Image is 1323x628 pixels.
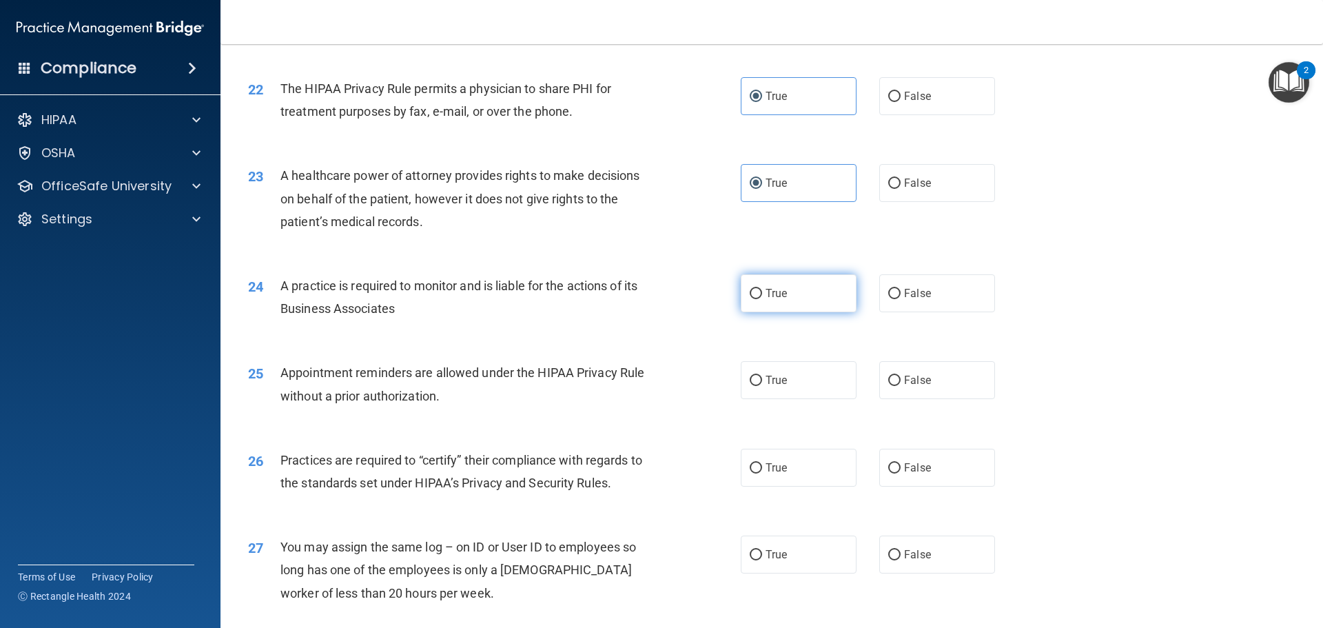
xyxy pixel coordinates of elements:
[904,287,931,300] span: False
[888,463,901,474] input: False
[280,453,642,490] span: Practices are required to “certify” their compliance with regards to the standards set under HIPA...
[280,365,644,403] span: Appointment reminders are allowed under the HIPAA Privacy Rule without a prior authorization.
[248,540,263,556] span: 27
[41,211,92,227] p: Settings
[248,278,263,295] span: 24
[280,81,611,119] span: The HIPAA Privacy Rule permits a physician to share PHI for treatment purposes by fax, e-mail, or...
[17,14,204,42] img: PMB logo
[766,374,787,387] span: True
[1269,62,1309,103] button: Open Resource Center, 2 new notifications
[41,112,76,128] p: HIPAA
[888,92,901,102] input: False
[280,278,637,316] span: A practice is required to monitor and is liable for the actions of its Business Associates
[750,179,762,189] input: True
[17,178,201,194] a: OfficeSafe University
[904,90,931,103] span: False
[888,289,901,299] input: False
[41,59,136,78] h4: Compliance
[750,463,762,474] input: True
[248,453,263,469] span: 26
[248,81,263,98] span: 22
[766,287,787,300] span: True
[888,376,901,386] input: False
[904,374,931,387] span: False
[280,168,639,228] span: A healthcare power of attorney provides rights to make decisions on behalf of the patient, howeve...
[766,548,787,561] span: True
[248,168,263,185] span: 23
[18,589,131,603] span: Ⓒ Rectangle Health 2024
[750,376,762,386] input: True
[888,550,901,560] input: False
[1304,70,1309,88] div: 2
[41,145,76,161] p: OSHA
[750,92,762,102] input: True
[888,179,901,189] input: False
[766,176,787,190] span: True
[17,112,201,128] a: HIPAA
[41,178,172,194] p: OfficeSafe University
[17,211,201,227] a: Settings
[18,570,75,584] a: Terms of Use
[766,461,787,474] span: True
[766,90,787,103] span: True
[92,570,154,584] a: Privacy Policy
[248,365,263,382] span: 25
[904,461,931,474] span: False
[904,548,931,561] span: False
[904,176,931,190] span: False
[750,550,762,560] input: True
[280,540,636,600] span: You may assign the same log – on ID or User ID to employees so long has one of the employees is o...
[750,289,762,299] input: True
[17,145,201,161] a: OSHA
